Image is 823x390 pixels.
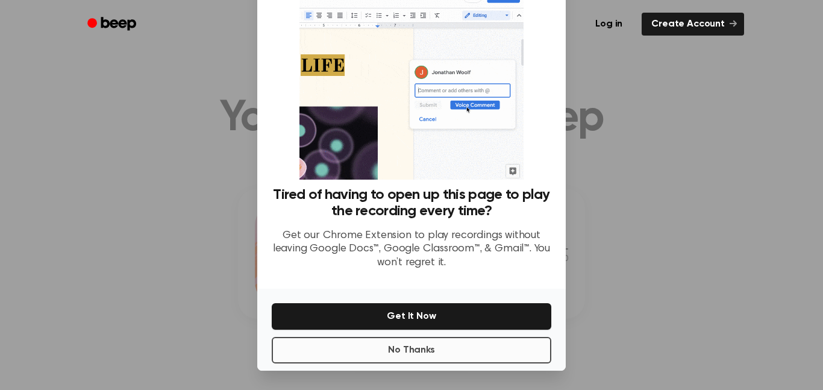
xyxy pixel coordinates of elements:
p: Get our Chrome Extension to play recordings without leaving Google Docs™, Google Classroom™, & Gm... [272,229,551,270]
a: Log in [583,10,634,38]
h3: Tired of having to open up this page to play the recording every time? [272,187,551,219]
button: No Thanks [272,337,551,363]
a: Create Account [642,13,744,36]
button: Get It Now [272,303,551,330]
a: Beep [79,13,147,36]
